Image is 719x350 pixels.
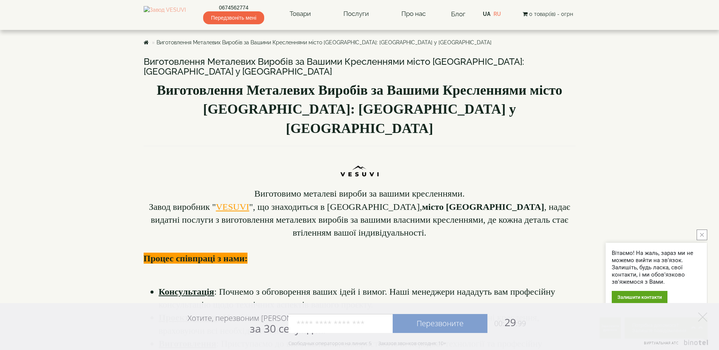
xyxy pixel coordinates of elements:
[451,10,465,18] a: Блог
[520,10,575,18] button: 0 товар(ів) - 0грн
[338,150,381,181] img: PUbymHslNuv4uAEzqJpb6FGsOwdgUpvJpDmNqBc3N95ZFIp7Nq6GbIGTo4R592Obv21Wx6QEDVHZ4VvSFe9xc49KlnFEIH65O...
[203,11,264,24] span: Передзвоніть мені
[203,4,264,11] a: 0674562774
[612,291,667,303] div: Залишити контакти
[282,5,318,23] a: Товари
[159,287,555,309] font: : Почнемо з обговорення ваших ідей і вимог. Наші менеджери нададуть вам професійну консультацію щ...
[483,11,490,17] span: ua
[393,314,487,333] a: Перезвоните
[422,202,544,212] b: місто [GEOGRAPHIC_DATA]
[149,202,570,237] font: Завод виробник " ", що знаходиться в [GEOGRAPHIC_DATA], , надає видатні послуги з виготовлення ме...
[697,230,707,240] button: close button
[394,5,433,23] a: Про нас
[644,341,679,345] span: Виртуальная АТС
[144,57,576,77] h3: Виготовлення Металевих Виробів за Вашими Кресленнями місто [GEOGRAPHIC_DATA]: [GEOGRAPHIC_DATA] у...
[157,39,492,45] a: Виготовлення Металевих Виробів за Вашими Кресленнями місто [GEOGRAPHIC_DATA]: [GEOGRAPHIC_DATA] у...
[144,6,186,22] img: Завод VESUVI
[493,11,501,17] a: ru
[612,250,701,286] div: Вітаємо! На жаль, зараз ми не можемо вийти на зв'язок. Залишіть, будь ласка, свої контакти, і ми ...
[144,253,248,263] b: Процес співпраці з нами:
[494,319,504,328] span: 00:
[516,319,526,328] span: :99
[288,340,446,346] div: Свободных операторов на линии: 5 Заказов звонков сегодня: 10+
[188,313,318,334] div: Хотите, перезвоним [PERSON_NAME]
[487,315,526,329] span: 29
[157,83,562,136] b: Виготовлення Металевих Виробів за Вашими Кресленнями місто [GEOGRAPHIC_DATA]: [GEOGRAPHIC_DATA] у...
[250,321,318,336] span: за 30 секунд?
[529,11,573,17] span: 0 товар(ів) - 0грн
[254,189,465,198] font: Виготовимо металеві вироби за вашими кресленнями.
[639,340,710,350] a: Виртуальная АТС
[216,202,249,212] a: VESUVI
[336,5,376,23] a: Послуги
[159,287,215,297] u: Консультація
